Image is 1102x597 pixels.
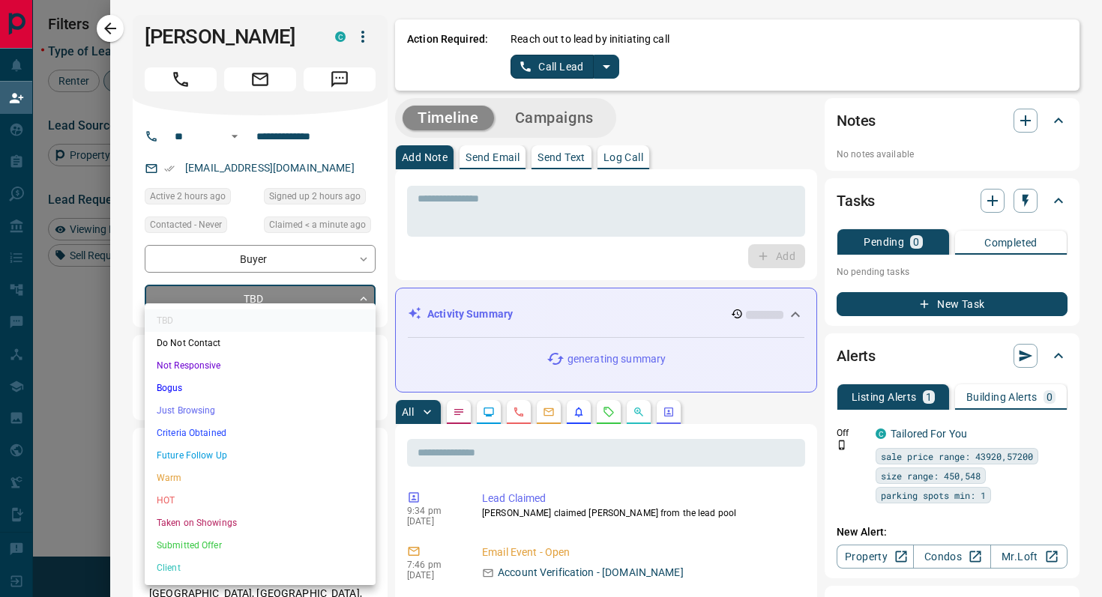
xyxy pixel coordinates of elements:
[145,354,376,377] li: Not Responsive
[145,399,376,422] li: Just Browsing
[145,332,376,354] li: Do Not Contact
[145,557,376,579] li: Client
[145,467,376,489] li: Warm
[145,422,376,444] li: Criteria Obtained
[145,534,376,557] li: Submitted Offer
[145,489,376,512] li: HOT
[145,377,376,399] li: Bogus
[145,444,376,467] li: Future Follow Up
[145,512,376,534] li: Taken on Showings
